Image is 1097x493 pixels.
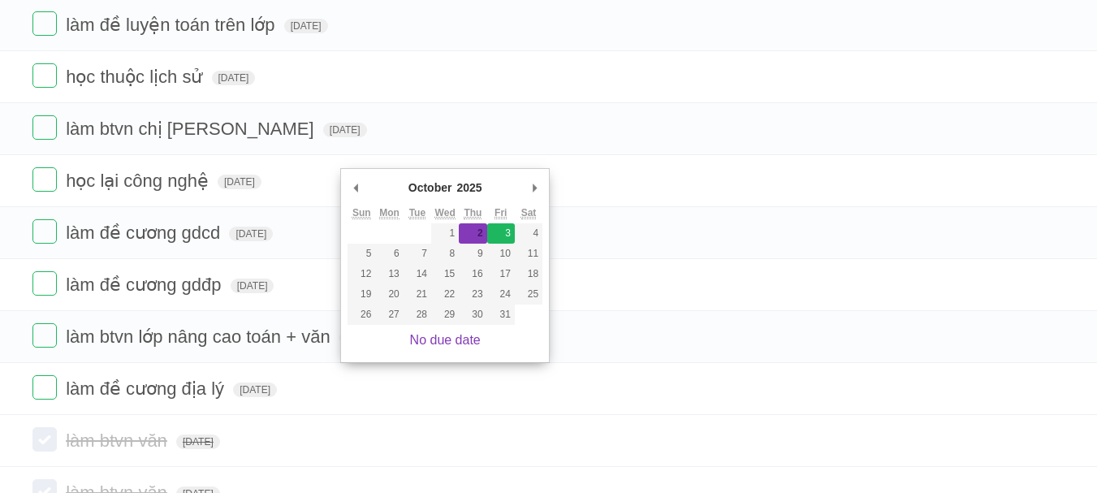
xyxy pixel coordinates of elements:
button: Next Month [526,175,542,200]
button: 28 [404,305,431,325]
button: 6 [375,244,403,264]
label: Done [32,427,57,452]
label: Done [32,63,57,88]
button: 4 [515,223,542,244]
button: 11 [515,244,542,264]
label: Done [32,375,57,400]
span: làm btvn chị [PERSON_NAME] [66,119,318,139]
abbr: Thursday [464,207,482,219]
button: 12 [348,264,375,284]
button: 23 [459,284,486,305]
button: 27 [375,305,403,325]
span: [DATE] [229,227,273,241]
label: Done [32,271,57,296]
abbr: Saturday [521,207,537,219]
span: học lại công nghệ [66,171,213,191]
span: [DATE] [323,123,367,137]
label: Done [32,219,57,244]
button: 21 [404,284,431,305]
button: 10 [487,244,515,264]
a: No due date [410,333,481,347]
label: Done [32,11,57,36]
span: [DATE] [176,435,220,449]
abbr: Monday [379,207,399,219]
span: làm btvn văn [66,430,171,451]
button: 8 [431,244,459,264]
button: 15 [431,264,459,284]
button: 24 [487,284,515,305]
span: [DATE] [284,19,328,33]
button: 2 [459,223,486,244]
button: 19 [348,284,375,305]
abbr: Sunday [352,207,371,219]
button: 3 [487,223,515,244]
button: 26 [348,305,375,325]
button: 14 [404,264,431,284]
button: 17 [487,264,515,284]
span: làm đề luyện toán trên lớp [66,15,279,35]
span: [DATE] [231,279,274,293]
button: 30 [459,305,486,325]
button: Previous Month [348,175,364,200]
span: [DATE] [339,331,383,345]
label: Done [32,167,57,192]
button: 16 [459,264,486,284]
label: Done [32,323,57,348]
button: 13 [375,264,403,284]
span: làm đề cương địa lý [66,378,228,399]
button: 20 [375,284,403,305]
span: [DATE] [212,71,256,85]
span: làm btvn lớp nâng cao toán + văn [66,327,335,347]
abbr: Wednesday [435,207,456,219]
button: 5 [348,244,375,264]
div: 2025 [454,175,484,200]
button: 1 [431,223,459,244]
button: 25 [515,284,542,305]
button: 18 [515,264,542,284]
button: 9 [459,244,486,264]
button: 22 [431,284,459,305]
span: làm đề cương gdcd [66,223,224,243]
span: làm đề cương gdđp [66,275,225,295]
abbr: Tuesday [409,207,425,219]
div: October [406,175,455,200]
button: 7 [404,244,431,264]
label: Done [32,115,57,140]
abbr: Friday [495,207,507,219]
span: [DATE] [233,383,277,397]
span: [DATE] [218,175,261,189]
span: học thuộc lịch sử [66,67,206,87]
button: 29 [431,305,459,325]
button: 31 [487,305,515,325]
